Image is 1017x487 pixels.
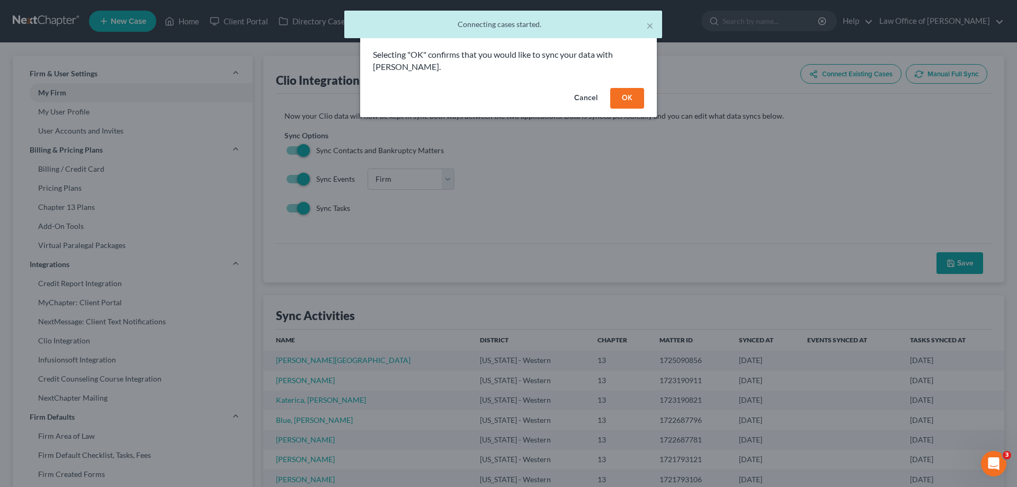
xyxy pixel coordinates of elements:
[981,451,1006,476] iframe: Intercom live chat
[1003,451,1011,459] span: 3
[353,19,654,30] div: Connecting cases started.
[646,19,654,32] button: ×
[566,88,606,109] button: Cancel
[373,49,644,73] p: Selecting "OK" confirms that you would like to sync your data with [PERSON_NAME].
[610,88,644,109] button: OK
